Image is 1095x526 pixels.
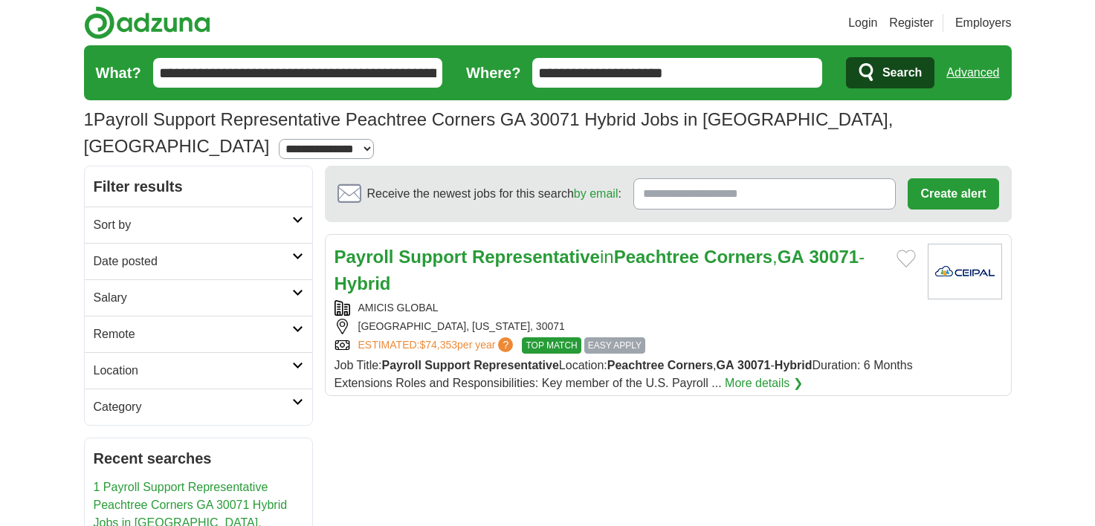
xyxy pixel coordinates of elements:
strong: Hybrid [335,273,391,293]
label: What? [96,62,141,84]
h2: Recent searches [94,447,303,470]
span: ? [498,337,513,352]
h2: Filter results [85,166,312,207]
button: Add to favorite jobs [897,250,916,267]
div: AMICIS GLOBAL [335,300,916,316]
strong: Support [398,247,467,267]
strong: GA [717,359,734,371]
strong: Support [424,359,470,371]
strong: 30071 [809,247,859,267]
h2: Remote [94,325,292,343]
a: ESTIMATED:$74,353per year? [358,337,517,354]
strong: 30071 [737,359,771,371]
a: More details ❯ [725,374,803,392]
span: $74,353 [419,339,457,351]
span: 1 [84,106,94,133]
button: Search [846,57,934,88]
a: Date posted [85,243,312,279]
a: by email [574,187,618,200]
strong: Representative [474,359,559,371]
a: Advanced [946,58,999,88]
strong: Payroll [335,247,394,267]
h2: Date posted [94,253,292,270]
div: [GEOGRAPHIC_DATA], [US_STATE], 30071 [335,319,916,334]
h2: Salary [94,289,292,307]
a: Salary [85,279,312,316]
a: Sort by [85,207,312,243]
a: Remote [85,316,312,352]
img: Adzuna logo [84,6,210,39]
h2: Category [94,398,292,416]
h1: Payroll Support Representative Peachtree Corners GA 30071 Hybrid Jobs in [GEOGRAPHIC_DATA], [GEOG... [84,109,894,156]
span: TOP MATCH [522,337,581,354]
strong: Peachtree [607,359,665,371]
strong: Corners [668,359,713,371]
span: Receive the newest jobs for this search : [367,185,621,203]
strong: Representative [472,247,600,267]
a: Register [889,14,934,32]
strong: GA [778,247,804,267]
strong: Hybrid [775,359,813,371]
img: Company logo [928,244,1002,299]
span: Job Title: Location: , - Duration: 6 Months Extensions Roles and Responsibilities: Key member of ... [335,359,913,389]
h2: Location [94,362,292,380]
strong: Peachtree [614,247,700,267]
a: Category [85,389,312,425]
span: Search [882,58,922,88]
span: EASY APPLY [584,337,645,354]
strong: Corners [704,247,772,267]
h2: Sort by [94,216,292,234]
a: Employers [955,14,1012,32]
a: Login [848,14,877,32]
button: Create alert [908,178,998,210]
a: Payroll Support RepresentativeinPeachtree Corners,GA 30071-Hybrid [335,247,865,293]
a: Location [85,352,312,389]
label: Where? [466,62,520,84]
strong: Payroll [382,359,421,371]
